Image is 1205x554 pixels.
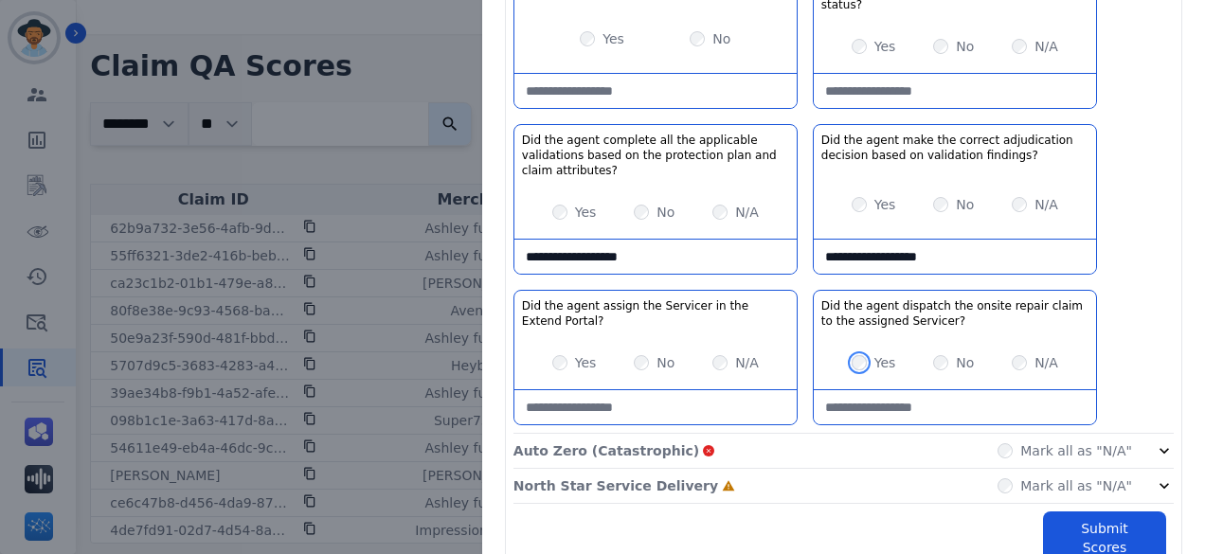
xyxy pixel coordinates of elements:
label: No [656,203,674,222]
label: Yes [575,353,597,372]
label: Mark all as "N/A" [1020,441,1132,460]
h3: Did the agent make the correct adjudication decision based on validation findings? [821,133,1088,163]
label: Yes [602,29,624,48]
label: No [956,37,974,56]
p: Auto Zero (Catastrophic) [513,441,699,460]
label: No [656,353,674,372]
h3: Did the agent dispatch the onsite repair claim to the assigned Servicer? [821,298,1088,329]
label: N/A [735,353,759,372]
label: Yes [874,195,896,214]
label: Yes [874,353,896,372]
label: Mark all as "N/A" [1020,476,1132,495]
h3: Did the agent assign the Servicer in the Extend Portal? [522,298,789,329]
label: No [956,195,974,214]
label: Yes [874,37,896,56]
label: N/A [1034,353,1058,372]
label: No [712,29,730,48]
p: North Star Service Delivery [513,476,718,495]
label: No [956,353,974,372]
label: Yes [575,203,597,222]
label: N/A [1034,195,1058,214]
h3: Did the agent complete all the applicable validations based on the protection plan and claim attr... [522,133,789,178]
label: N/A [1034,37,1058,56]
label: N/A [735,203,759,222]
